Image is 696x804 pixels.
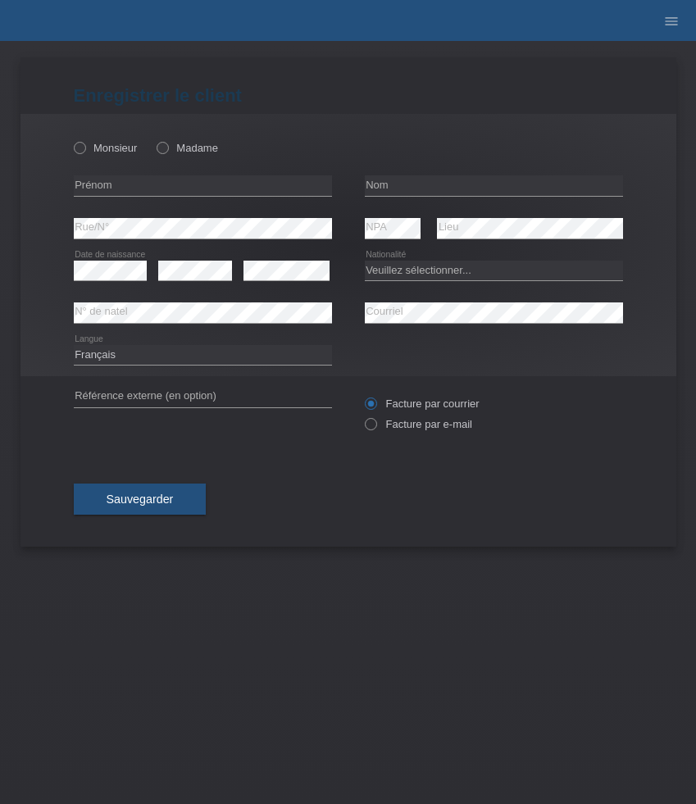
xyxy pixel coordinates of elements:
[74,142,84,152] input: Monsieur
[157,142,218,154] label: Madame
[365,397,480,410] label: Facture par courrier
[365,397,375,418] input: Facture par courrier
[107,493,174,506] span: Sauvegarder
[365,418,375,438] input: Facture par e-mail
[157,142,167,152] input: Madame
[655,16,688,25] a: menu
[663,13,680,30] i: menu
[365,418,472,430] label: Facture par e-mail
[74,484,207,515] button: Sauvegarder
[74,85,623,106] h1: Enregistrer le client
[74,142,138,154] label: Monsieur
